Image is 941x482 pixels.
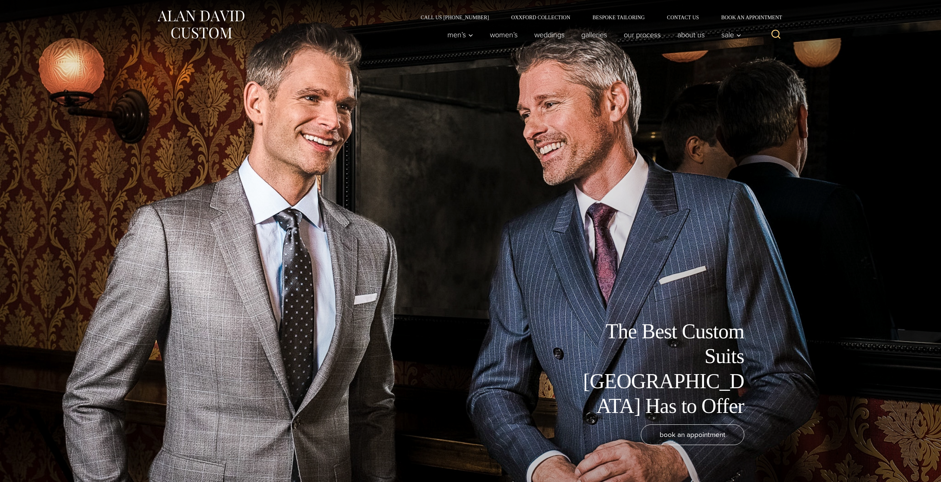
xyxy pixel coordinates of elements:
a: Oxxford Collection [500,15,581,20]
a: Women’s [481,27,526,42]
a: Book an Appointment [710,15,785,20]
a: Call Us [PHONE_NUMBER] [410,15,500,20]
nav: Secondary Navigation [410,15,785,20]
a: book an appointment [641,424,744,445]
h1: The Best Custom Suits [GEOGRAPHIC_DATA] Has to Offer [578,319,744,418]
img: Alan David Custom [156,8,245,41]
a: Contact Us [656,15,710,20]
a: Galleries [573,27,615,42]
span: book an appointment [660,429,725,440]
nav: Primary Navigation [439,27,745,42]
a: weddings [526,27,573,42]
a: Bespoke Tailoring [581,15,656,20]
span: Men’s [447,31,473,38]
a: Our Process [615,27,669,42]
a: About Us [669,27,713,42]
button: View Search Form [767,26,785,44]
span: Sale [721,31,741,38]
